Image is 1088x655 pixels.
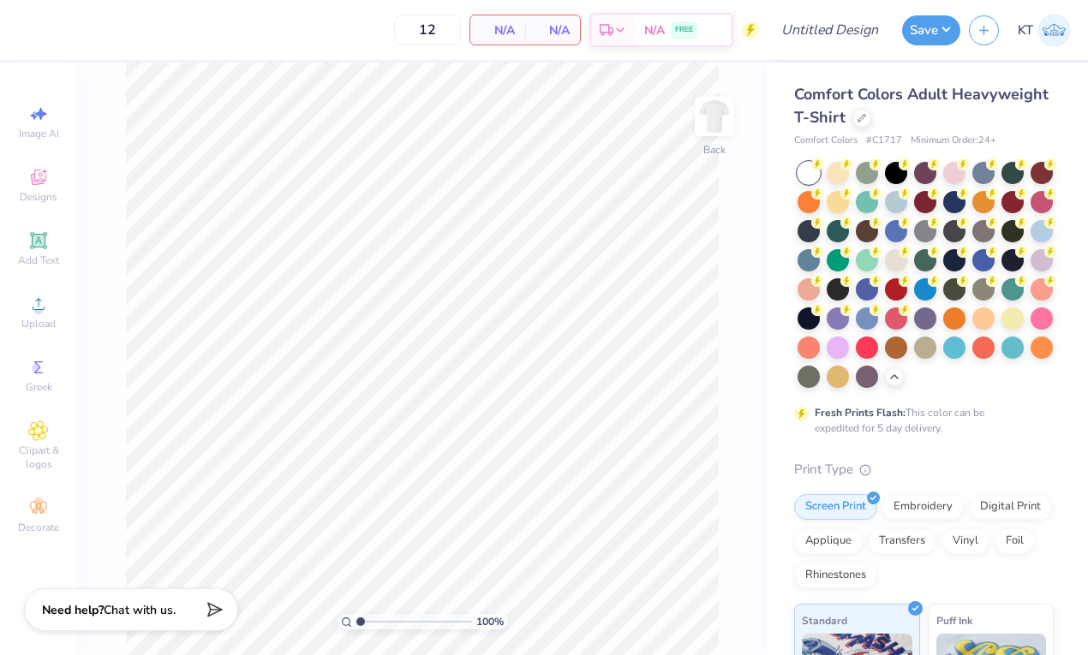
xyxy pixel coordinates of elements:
[481,21,515,39] span: N/A
[794,528,863,554] div: Applique
[902,15,960,45] button: Save
[19,127,59,140] span: Image AI
[936,611,972,629] span: Puff Ink
[675,24,693,36] span: FREE
[42,602,104,618] strong: Need help?
[794,84,1049,128] span: Comfort Colors Adult Heavyweight T-Shirt
[942,528,989,554] div: Vinyl
[703,142,726,158] div: Back
[26,380,52,394] span: Greek
[18,253,59,267] span: Add Text
[768,13,894,47] input: Untitled Design
[794,563,877,588] div: Rhinestones
[882,494,964,520] div: Embroidery
[868,528,936,554] div: Transfers
[794,494,877,520] div: Screen Print
[969,494,1052,520] div: Digital Print
[1018,21,1033,40] span: KT
[911,134,996,148] span: Minimum Order: 24 +
[476,614,504,629] span: 100 %
[644,21,665,39] span: N/A
[995,528,1035,554] div: Foil
[535,21,570,39] span: N/A
[1018,14,1071,47] a: KT
[802,611,847,629] span: Standard
[866,134,902,148] span: # C1717
[815,405,1025,436] div: This color can be expedited for 5 day delivery.
[697,99,732,134] img: Back
[18,521,59,534] span: Decorate
[21,317,56,330] span: Upload
[104,602,176,618] span: Chat with us.
[394,15,461,45] input: – –
[20,190,57,204] span: Designs
[815,406,906,420] strong: Fresh Prints Flash:
[1037,14,1071,47] img: Karen Tian
[9,444,69,471] span: Clipart & logos
[794,460,1054,479] div: Print Type
[794,134,858,148] span: Comfort Colors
